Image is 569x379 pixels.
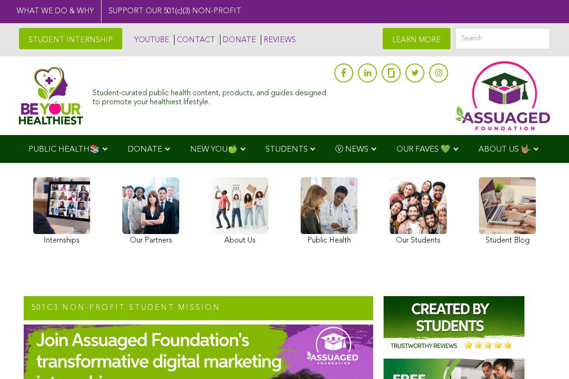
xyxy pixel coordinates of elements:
[388,68,395,78] img: glassdoor
[261,35,296,45] a: REVIEWS
[132,35,169,45] a: YOUTUBE
[128,145,162,153] span: DONATE
[478,145,531,153] span: ABOUT US 🤟🏽
[19,28,122,49] a: STUDENT INTERNSHIP
[19,66,83,125] img: Assuaged
[174,35,215,45] a: CONTACT
[455,28,550,49] input: Search
[92,84,330,107] div: Student-curated public health content, products, and guides designed to promote your healthiest l...
[383,28,450,49] a: LEARN MORE
[24,296,373,321] h2: 501c3 NON-PROFIT STUDENT MISSION
[266,145,308,153] span: STUDENTS
[455,61,550,130] img: Assuaged App
[28,145,100,153] span: PUBLIC HEALTH📚
[190,145,238,153] span: NEW YOU🍏
[220,35,256,45] a: DONATE
[396,145,450,153] span: OUR FAVES 💚
[14,135,555,163] div: Navigation Menu
[522,334,569,379] iframe: Chat Widget
[384,296,524,353] img: Assuaged-Foundation-Student-Internship-Opportunity-Reviews-Mission-GIPHY-2
[335,145,368,153] span: Ⓥ NEWS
